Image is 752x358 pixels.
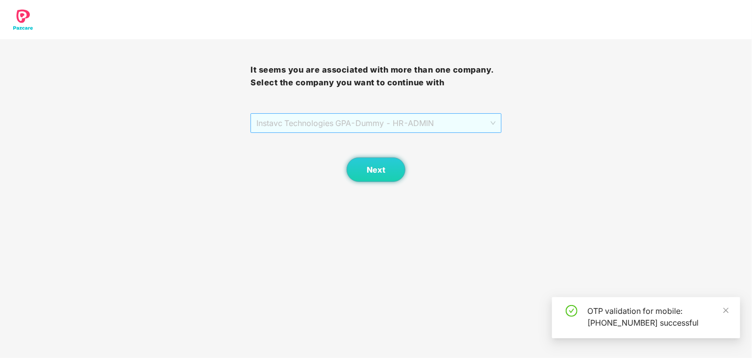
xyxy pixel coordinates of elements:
button: Next [347,157,405,182]
h3: It seems you are associated with more than one company. Select the company you want to continue with [251,64,501,89]
span: check-circle [566,305,577,317]
span: Instavc Technologies GPA - Dummy - HR - ADMIN [256,114,495,132]
div: OTP validation for mobile: [PHONE_NUMBER] successful [587,305,728,329]
span: close [723,307,729,314]
span: Next [367,165,385,175]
